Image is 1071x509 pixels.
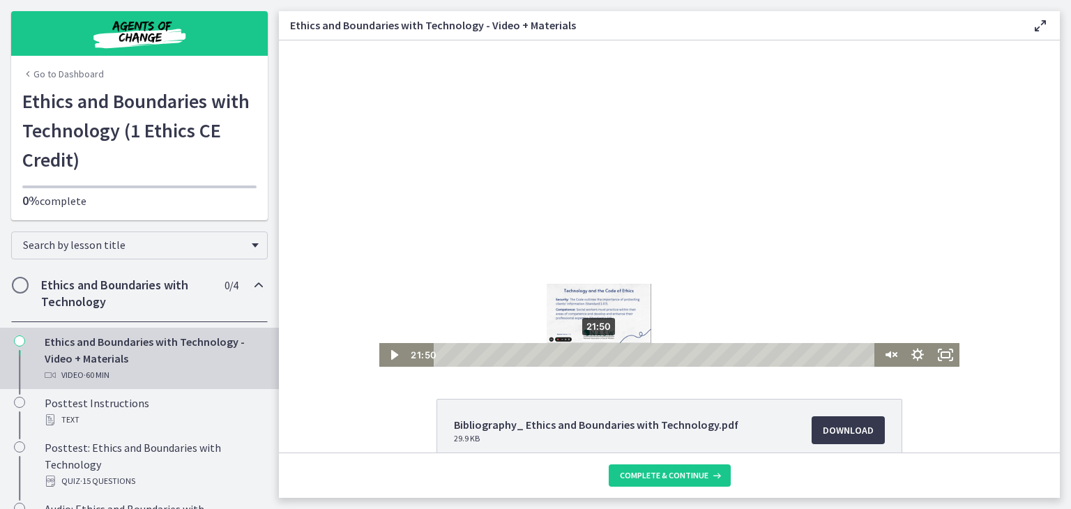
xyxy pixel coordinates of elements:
div: Posttest Instructions [45,395,262,428]
div: Posttest: Ethics and Boundaries with Technology [45,439,262,489]
h1: Ethics and Boundaries with Technology (1 Ethics CE Credit) [22,86,257,174]
p: complete [22,192,257,209]
span: · 15 Questions [80,473,135,489]
div: Ethics and Boundaries with Technology - Video + Materials [45,333,262,383]
span: 29.9 KB [454,433,738,444]
span: Search by lesson title [23,238,245,252]
span: 0% [22,192,40,208]
div: Quiz [45,473,262,489]
span: Complete & continue [620,470,708,481]
div: Search by lesson title [11,231,268,259]
a: Go to Dashboard [22,67,104,81]
button: Fullscreen [653,303,681,326]
img: Agents of Change [56,17,223,50]
span: Download [823,422,874,439]
a: Download [812,416,885,444]
div: Video [45,367,262,383]
span: 0 / 4 [225,277,238,294]
span: · 60 min [84,367,109,383]
h3: Ethics and Boundaries with Technology - Video + Materials [290,17,1010,33]
h2: Ethics and Boundaries with Technology [41,277,211,310]
div: Text [45,411,262,428]
span: Bibliography_ Ethics and Boundaries with Technology.pdf [454,416,738,433]
iframe: Video Lesson [279,40,1060,367]
button: Show settings menu [625,303,653,326]
button: Unmute [597,303,625,326]
button: Complete & continue [609,464,731,487]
